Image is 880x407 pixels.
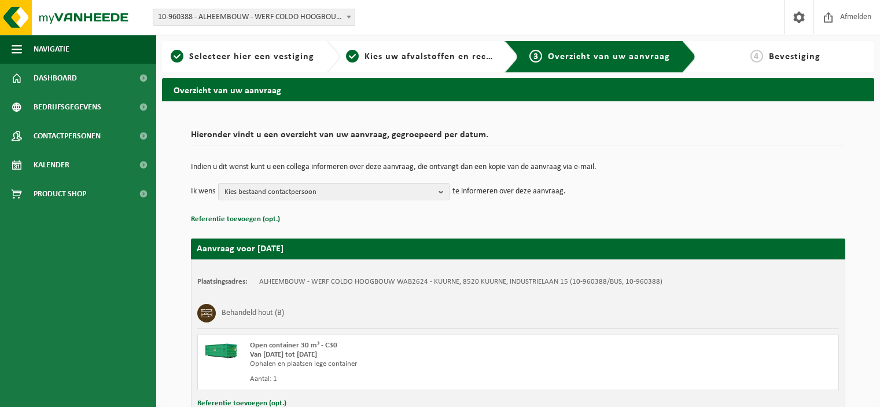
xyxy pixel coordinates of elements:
[218,183,450,200] button: Kies bestaand contactpersoon
[197,278,248,285] strong: Plaatsingsadres:
[250,342,337,349] span: Open container 30 m³ - C30
[34,35,69,64] span: Navigatie
[250,360,565,369] div: Ophalen en plaatsen lege container
[153,9,355,25] span: 10-960388 - ALHEEMBOUW - WERF COLDO HOOGBOUW WAB2624 - KUURNE - KUURNE
[224,184,434,201] span: Kies bestaand contactpersoon
[452,183,566,200] p: te informeren over deze aanvraag.
[204,341,238,358] img: HK-XC-30-GN-00.png
[222,304,284,322] h3: Behandeld hout (B)
[364,52,524,61] span: Kies uw afvalstoffen en recipiënten
[189,52,314,61] span: Selecteer hier een vestiging
[153,9,355,26] span: 10-960388 - ALHEEMBOUW - WERF COLDO HOOGBOUW WAB2624 - KUURNE - KUURNE
[34,122,101,151] span: Contactpersonen
[191,130,845,146] h2: Hieronder vindt u een overzicht van uw aanvraag, gegroepeerd per datum.
[250,375,565,384] div: Aantal: 1
[34,151,69,179] span: Kalender
[259,277,662,287] td: ALHEEMBOUW - WERF COLDO HOOGBOUW WAB2624 - KUURNE, 8520 KUURNE, INDUSTRIELAAN 15 (10-960388/BUS, ...
[750,50,763,63] span: 4
[162,78,874,101] h2: Overzicht van uw aanvraag
[34,64,77,93] span: Dashboard
[529,50,542,63] span: 3
[191,212,280,227] button: Referentie toevoegen (opt.)
[168,50,317,64] a: 1Selecteer hier een vestiging
[34,93,101,122] span: Bedrijfsgegevens
[191,163,845,171] p: Indien u dit wenst kunt u een collega informeren over deze aanvraag, die ontvangt dan een kopie v...
[191,183,215,200] p: Ik wens
[346,50,359,63] span: 2
[34,179,86,208] span: Product Shop
[548,52,670,61] span: Overzicht van uw aanvraag
[250,351,317,358] strong: Van [DATE] tot [DATE]
[769,52,820,61] span: Bevestiging
[197,244,283,254] strong: Aanvraag voor [DATE]
[171,50,183,63] span: 1
[346,50,495,64] a: 2Kies uw afvalstoffen en recipiënten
